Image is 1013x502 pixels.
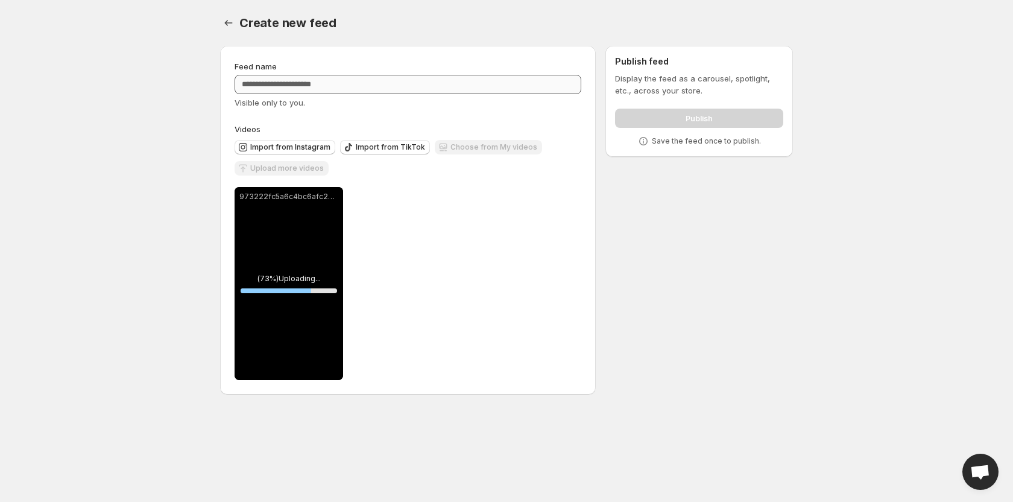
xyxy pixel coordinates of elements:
[239,192,338,202] p: 973222fc5a6c4bc6afc28abd26da31cd.HD-720p-4.5Mbps-47228413.mp4
[235,98,305,107] span: Visible only to you.
[962,454,999,490] div: Open chat
[615,72,783,97] p: Display the feed as a carousel, spotlight, etc., across your store.
[340,140,430,154] button: Import from TikTok
[250,142,330,152] span: Import from Instagram
[615,56,783,68] h2: Publish feed
[235,124,260,134] span: Videos
[235,140,335,154] button: Import from Instagram
[239,16,336,30] span: Create new feed
[235,62,277,71] span: Feed name
[356,142,425,152] span: Import from TikTok
[652,136,761,146] p: Save the feed once to publish.
[220,14,237,31] button: Settings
